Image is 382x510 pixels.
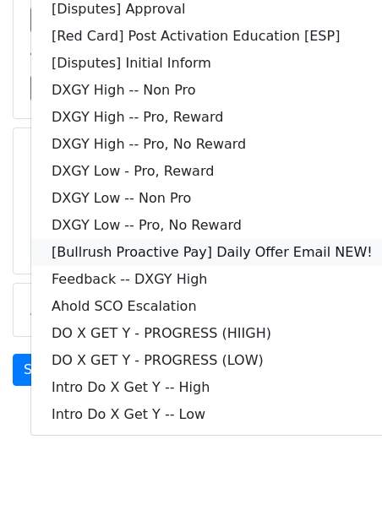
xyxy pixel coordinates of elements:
[13,354,68,386] a: Send
[297,429,382,510] iframe: Chat Widget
